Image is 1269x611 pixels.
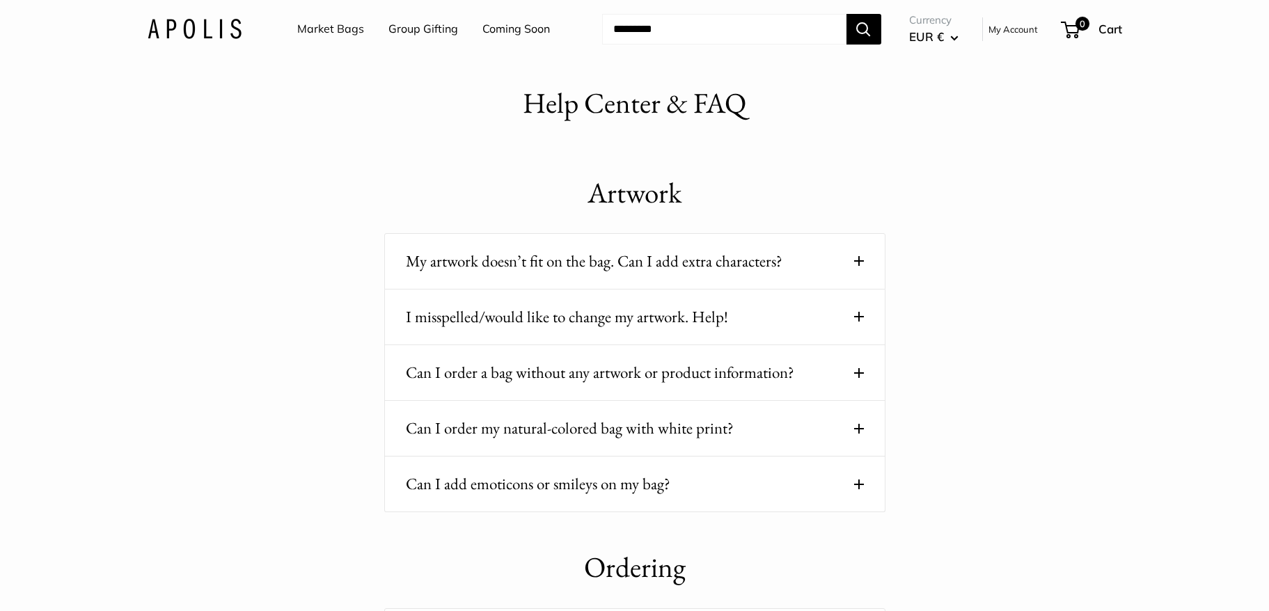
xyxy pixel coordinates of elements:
a: 0 Cart [1062,18,1122,40]
a: Coming Soon [482,19,550,40]
img: Apolis [148,19,242,39]
button: Can I order a bag without any artwork or product information? [406,359,864,386]
span: Currency [909,10,959,30]
button: Can I order my natural-colored bag with white print? [406,415,864,442]
a: My Account [988,21,1038,38]
button: Search [846,14,881,45]
a: Market Bags [297,19,364,40]
h1: Artwork [384,173,885,214]
h1: Ordering [384,547,885,588]
button: Can I add emoticons or smileys on my bag? [406,470,864,498]
button: EUR € [909,26,959,48]
h1: Help Center & FAQ [523,83,746,124]
a: Group Gifting [388,19,458,40]
span: 0 [1075,17,1089,31]
button: My artwork doesn’t fit on the bag. Can I add extra characters? [406,248,864,275]
input: Search... [602,14,846,45]
button: I misspelled/would like to change my artwork. Help! [406,303,864,331]
span: Cart [1098,22,1122,36]
span: EUR € [909,29,944,44]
